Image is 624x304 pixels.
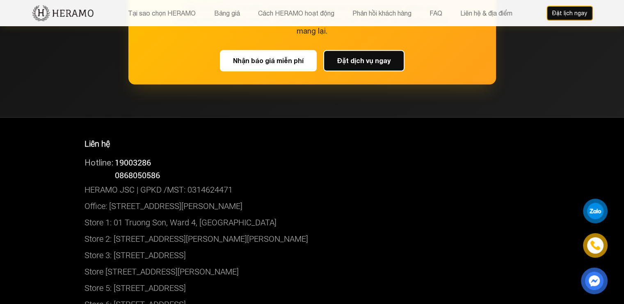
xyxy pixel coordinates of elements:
a: phone-icon [584,234,606,256]
a: 19003286 [115,157,151,168]
button: Cách HERAMO hoạt động [255,8,336,18]
button: Phản hồi khách hàng [350,8,414,18]
button: FAQ [427,8,444,18]
p: Store 5: [STREET_ADDRESS] [85,280,540,296]
p: Store 1: 01 Truong Son, Ward 4, [GEOGRAPHIC_DATA] [85,214,540,231]
img: new-logo.3f60348b.png [32,5,94,22]
p: HERAMO JSC | GPKD /MST: 0314624471 [85,181,540,198]
button: Đặt lịch ngay [546,6,593,20]
button: Liên hệ & địa điểm [457,8,514,18]
p: Store 2: [STREET_ADDRESS][PERSON_NAME][PERSON_NAME] [85,231,540,247]
button: Nhận báo giá miễn phí [220,50,317,71]
p: Store [STREET_ADDRESS][PERSON_NAME] [85,263,540,280]
span: 0868050586 [115,170,160,180]
button: Bảng giá [211,8,242,18]
span: Hotline: [85,158,113,167]
button: Tại sao chọn HERAMO [126,8,198,18]
img: phone-icon [591,241,600,250]
p: Liên hệ [85,138,540,150]
p: Store 3: [STREET_ADDRESS] [85,247,540,263]
p: Office: [STREET_ADDRESS][PERSON_NAME] [85,198,540,214]
button: Đặt dịch vụ ngay [323,50,405,71]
